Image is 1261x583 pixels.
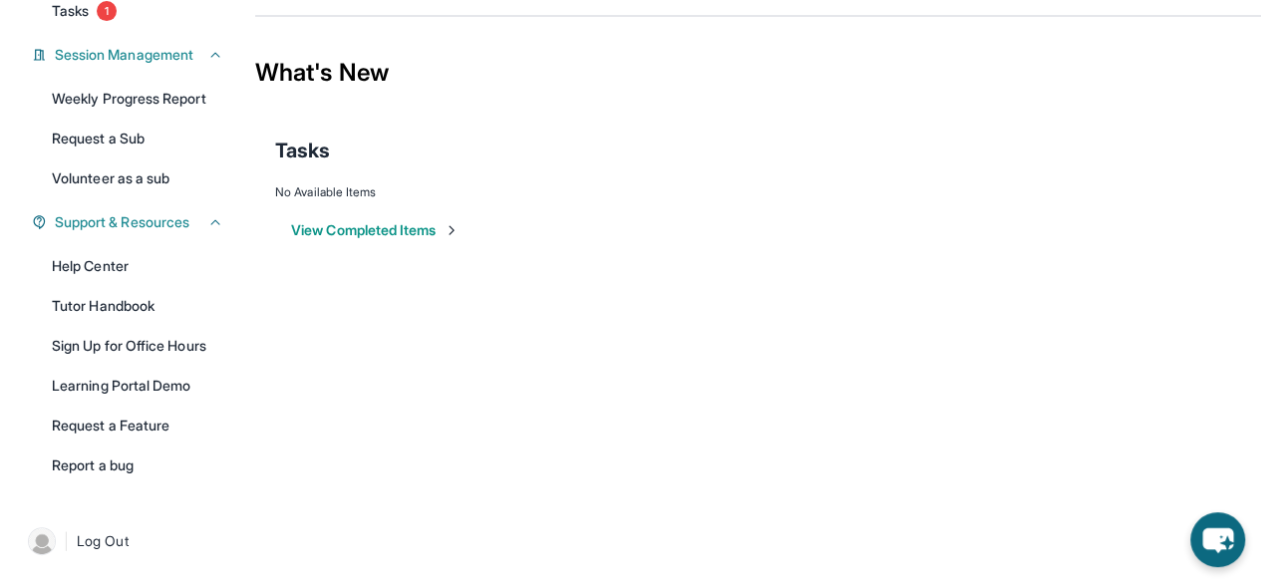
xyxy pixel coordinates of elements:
button: Support & Resources [47,212,223,232]
button: View Completed Items [291,220,460,240]
a: Help Center [40,248,235,284]
a: Request a Feature [40,408,235,443]
div: No Available Items [275,184,1241,200]
a: Volunteer as a sub [40,160,235,196]
button: Session Management [47,45,223,65]
span: 1 [97,1,117,21]
button: chat-button [1190,512,1245,567]
span: | [64,529,69,553]
a: Report a bug [40,447,235,483]
a: Tutor Handbook [40,288,235,324]
a: |Log Out [20,519,235,563]
span: Tasks [275,137,330,164]
a: Weekly Progress Report [40,81,235,117]
div: What's New [255,29,1261,117]
span: Support & Resources [55,212,189,232]
a: Learning Portal Demo [40,368,235,404]
span: Session Management [55,45,193,65]
a: Request a Sub [40,121,235,156]
span: Log Out [77,531,129,551]
a: Sign Up for Office Hours [40,328,235,364]
img: user-img [28,527,56,555]
span: Tasks [52,1,89,21]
